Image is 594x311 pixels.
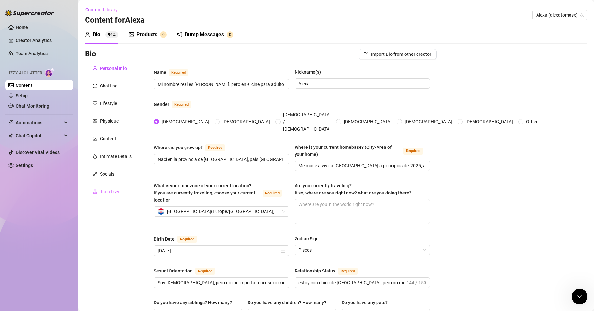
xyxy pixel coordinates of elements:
[295,69,326,76] label: Nickname(s)
[93,31,100,39] div: Bio
[8,133,13,138] img: Chat Copilot
[136,31,157,39] div: Products
[85,32,90,37] span: user
[154,235,204,243] label: Birth Date
[281,111,333,132] span: [DEMOGRAPHIC_DATA] / [DEMOGRAPHIC_DATA]
[100,65,127,72] div: Personal Info
[93,154,97,159] span: fire
[85,7,118,12] span: Content Library
[402,118,455,125] span: [DEMOGRAPHIC_DATA]
[93,66,97,70] span: user
[158,247,280,254] input: Birth Date
[341,118,394,125] span: [DEMOGRAPHIC_DATA]
[169,69,188,76] span: Required
[359,49,437,59] button: Import Bio from other creator
[364,52,368,56] span: import
[295,267,335,274] div: Relationship Status
[154,299,232,306] div: Do you have any siblings? How many?
[154,144,203,151] div: Where did you grow up?
[159,118,212,125] span: [DEMOGRAPHIC_DATA]
[85,5,123,15] button: Content Library
[338,268,358,275] span: Required
[158,208,164,215] img: hr
[16,25,28,30] a: Home
[154,267,193,274] div: Sexual Orientation
[403,148,423,155] span: Required
[263,190,282,197] span: Required
[298,279,405,286] input: Relationship Status
[154,267,222,275] label: Sexual Orientation
[8,120,14,125] span: thunderbolt
[100,100,117,107] div: Lifestyle
[227,31,233,38] sup: 0
[9,70,42,76] span: Izzy AI Chatter
[248,299,326,306] div: Do you have any children? How many?
[16,51,48,56] a: Team Analytics
[295,267,365,275] label: Relationship Status
[407,279,426,286] span: 144 / 150
[129,32,134,37] span: picture
[154,69,196,76] label: Name
[100,170,114,178] div: Socials
[154,235,175,242] div: Birth Date
[85,15,145,25] h3: Content for Alexa
[100,188,119,195] div: Train Izzy
[105,31,118,38] sup: 96%
[177,236,197,243] span: Required
[295,235,323,242] label: Zodiac Sign
[295,183,411,195] span: Are you currently traveling? If so, where are you right now? what are you doing there?
[100,153,132,160] div: Intimate Details
[295,144,430,158] label: Where is your current homebase? (City/Area of your home)
[220,118,273,125] span: [DEMOGRAPHIC_DATA]
[177,32,182,37] span: notification
[16,93,28,98] a: Setup
[16,117,62,128] span: Automations
[160,31,167,38] sup: 0
[16,163,33,168] a: Settings
[167,207,275,216] span: [GEOGRAPHIC_DATA] ( Europe/[GEOGRAPHIC_DATA] )
[5,10,54,16] img: logo-BBDzfeDw.svg
[158,279,284,286] input: Sexual Orientation
[16,131,62,141] span: Chat Copilot
[295,235,319,242] div: Zodiac Sign
[93,172,97,176] span: link
[154,299,236,306] label: Do you have any siblings? How many?
[536,10,584,20] span: Alexa (alexatomasx)
[93,119,97,123] span: idcard
[154,69,166,76] div: Name
[463,118,516,125] span: [DEMOGRAPHIC_DATA]
[158,81,284,88] input: Name
[298,245,426,255] span: Pisces
[100,117,119,125] div: Physique
[298,162,425,169] input: Where is your current homebase? (City/Area of your home)
[295,69,321,76] div: Nickname(s)
[154,144,232,151] label: Where did you grow up?
[371,52,431,57] span: Import Bio from other creator
[248,299,331,306] label: Do you have any children? How many?
[100,82,118,89] div: Chatting
[185,31,224,39] div: Bump Messages
[195,268,215,275] span: Required
[85,49,96,59] h3: Bio
[154,183,255,203] span: What is your timezone of your current location? If you are currently traveling, choose your curre...
[100,135,116,142] div: Content
[158,156,284,163] input: Where did you grow up?
[154,101,169,108] div: Gender
[205,144,225,151] span: Required
[154,101,199,108] label: Gender
[16,150,60,155] a: Discover Viral Videos
[295,144,401,158] div: Where is your current homebase? (City/Area of your home)
[45,68,55,77] img: AI Chatter
[93,189,97,194] span: experiment
[93,136,97,141] span: picture
[580,13,584,17] span: team
[172,101,191,108] span: Required
[16,103,49,109] a: Chat Monitoring
[16,83,32,88] a: Content
[93,101,97,106] span: heart
[342,299,392,306] label: Do you have any pets?
[523,118,540,125] span: Other
[16,35,68,46] a: Creator Analytics
[342,299,388,306] div: Do you have any pets?
[298,80,425,87] input: Nickname(s)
